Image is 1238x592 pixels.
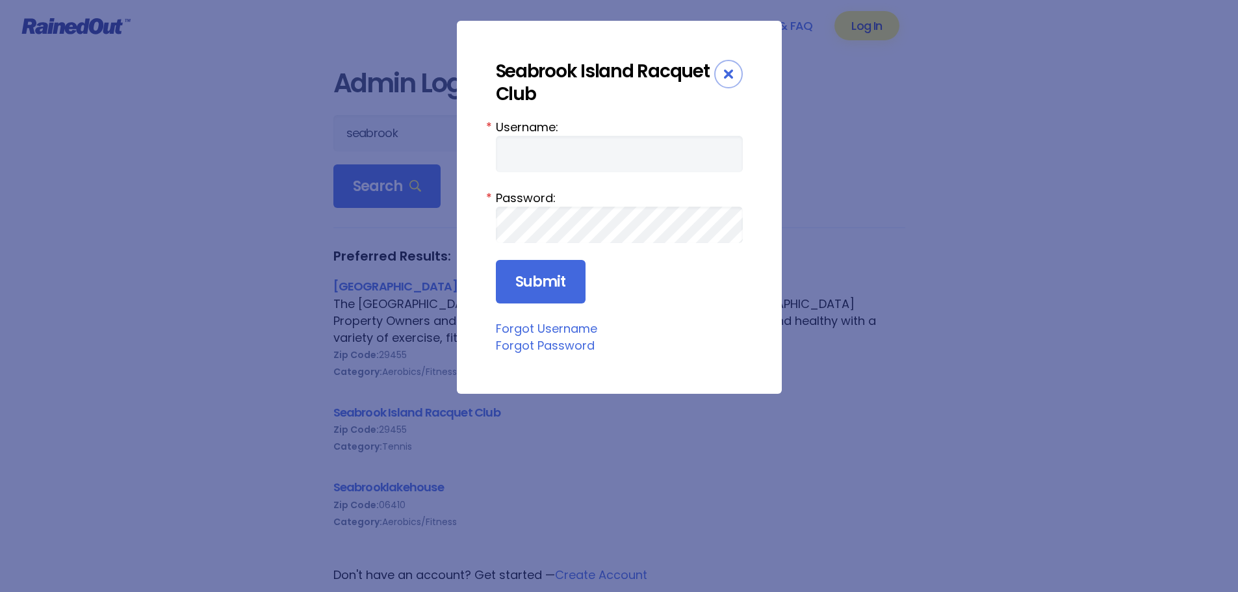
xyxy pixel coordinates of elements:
label: Username: [496,118,743,136]
div: Seabrook Island Racquet Club [496,60,714,105]
a: Forgot Password [496,337,595,354]
input: Submit [496,260,586,304]
a: Forgot Username [496,320,597,337]
div: Close [714,60,743,88]
label: Password: [496,189,743,207]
